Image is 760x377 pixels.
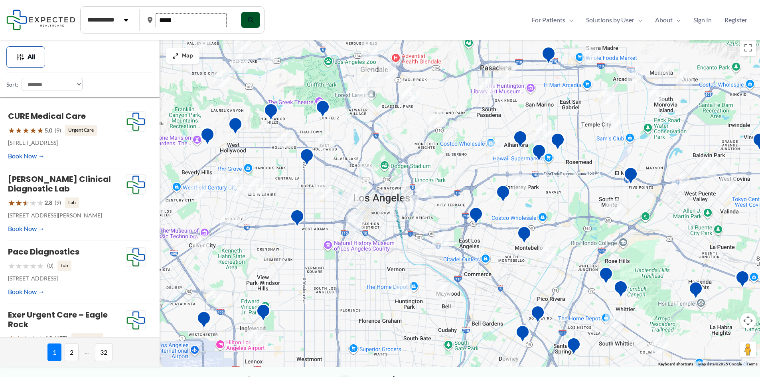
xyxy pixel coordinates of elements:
div: 10 [623,63,646,86]
span: About [655,14,673,26]
div: 6 [343,211,366,235]
button: Map camera controls [740,313,756,329]
div: Pacific Medical Imaging [563,334,584,361]
span: 32 [95,343,113,361]
span: ★ [15,259,22,273]
a: For PatientsMenu Toggle [525,14,580,26]
div: 4 [495,59,519,82]
div: 8 [376,59,399,82]
span: For Patients [532,14,565,26]
p: [STREET_ADDRESS] [8,273,126,284]
div: 11 [673,67,696,90]
div: 2 [203,284,226,308]
img: Expected Healthcare Logo [126,247,145,267]
span: ★ [8,195,15,210]
div: 6 [358,39,381,62]
span: ★ [30,123,37,138]
div: 3 [426,107,449,130]
span: Urgent Care [71,333,103,343]
div: 2 [145,194,168,217]
a: Terms (opens in new tab) [746,362,758,366]
div: 3 [186,179,209,202]
div: 3 [228,51,251,74]
a: CURE Medical Care [8,111,86,122]
span: Lab [65,197,79,208]
span: ★ [15,123,22,138]
div: Sunset Diagnostic Radiology [197,124,218,151]
div: 3 [217,209,240,233]
span: Map [182,53,193,59]
span: ★ [8,259,15,273]
div: 2 [399,83,422,106]
div: 3 [509,171,532,194]
div: Western Diagnostic Radiology by RADDICO &#8211; Central LA [296,145,317,172]
div: Huntington Hospital [538,43,559,70]
button: Map [166,48,199,64]
div: Western Diagnostic Radiology by RADDICO &#8211; West Hollywood [225,114,246,140]
span: ★ [22,259,30,273]
div: 4 [499,354,522,377]
div: Hacienda HTS Ultrasound [685,278,706,305]
div: 3 [651,54,675,77]
a: Sign In [687,14,718,26]
div: Edward R. Roybal Comprehensive Health Center [466,203,486,230]
div: 3 [532,120,555,143]
div: 2 [669,171,692,194]
div: 2 [578,43,602,66]
a: [PERSON_NAME] Clinical Diagnostic Lab [8,174,111,194]
div: 2 [648,334,671,357]
span: Menu Toggle [673,14,681,26]
span: ★ [15,195,22,210]
span: ★ [30,331,37,346]
div: 6 [311,178,334,201]
span: Menu Toggle [634,14,642,26]
div: 15 [595,84,618,107]
span: 2 [65,343,79,361]
div: 13 [357,62,380,85]
a: Register [718,14,754,26]
span: ★ [37,123,44,138]
span: (0) [47,261,53,271]
p: [STREET_ADDRESS][PERSON_NAME] [8,210,126,221]
div: Pacific Medical Imaging [510,127,531,154]
span: Map data ©2025 Google [698,362,742,366]
img: Maximize [172,53,179,59]
span: Sign In [693,14,712,26]
button: Keyboard shortcuts [658,361,693,367]
span: (9) [55,125,61,136]
p: [STREET_ADDRESS] [8,138,126,148]
span: ★ [37,259,44,273]
div: Western Convalescent Hospital [287,206,308,233]
div: 2 [210,67,233,90]
span: ★ [8,123,15,138]
span: ... [82,343,92,361]
div: 2 [432,281,455,304]
img: Expected Healthcare Logo [126,175,145,195]
span: ★ [30,259,37,273]
div: 3 [399,192,422,215]
div: 3 [646,83,669,106]
div: 4 [231,31,254,54]
a: Exer Urgent Care – Eagle Rock [8,309,108,330]
span: ★ [8,331,15,346]
div: 4 [717,173,740,196]
div: 2 [274,128,297,151]
div: Hd Diagnostic Imaging [312,97,333,123]
a: Book Now [8,223,45,235]
span: 5.0 [45,125,52,136]
div: 6 [190,232,213,255]
span: Register [724,14,747,26]
div: 10 [167,46,190,69]
label: Sort: [6,79,18,90]
div: 2 [245,324,268,347]
a: Solutions by UserMenu Toggle [580,14,649,26]
span: ★ [22,331,30,346]
div: 4 [224,175,247,198]
div: 3 [142,288,165,311]
div: 2 [245,175,268,198]
span: (9) [55,197,61,208]
a: Book Now [8,286,45,298]
button: All [6,46,45,68]
div: Synergy Imaging Center [529,140,549,167]
div: 4 [429,230,452,253]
